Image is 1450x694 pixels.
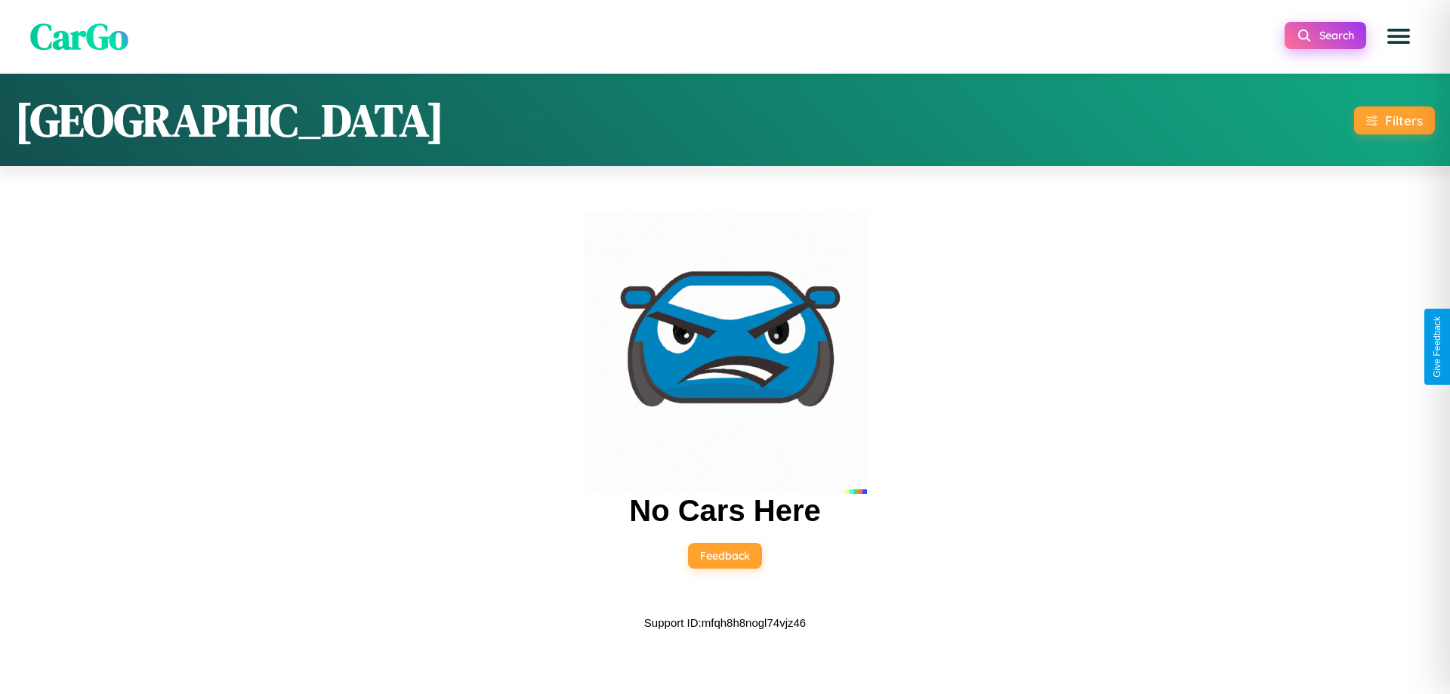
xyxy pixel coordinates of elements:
[688,543,762,569] button: Feedback
[1319,29,1354,42] span: Search
[583,210,867,494] img: car
[1432,316,1442,378] div: Give Feedback
[1385,113,1423,128] div: Filters
[30,11,128,61] span: CarGo
[15,89,444,151] h1: [GEOGRAPHIC_DATA]
[1377,15,1420,57] button: Open menu
[644,612,806,633] p: Support ID: mfqh8h8nogl74vjz46
[1285,22,1366,49] button: Search
[1354,106,1435,134] button: Filters
[629,494,820,528] h2: No Cars Here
